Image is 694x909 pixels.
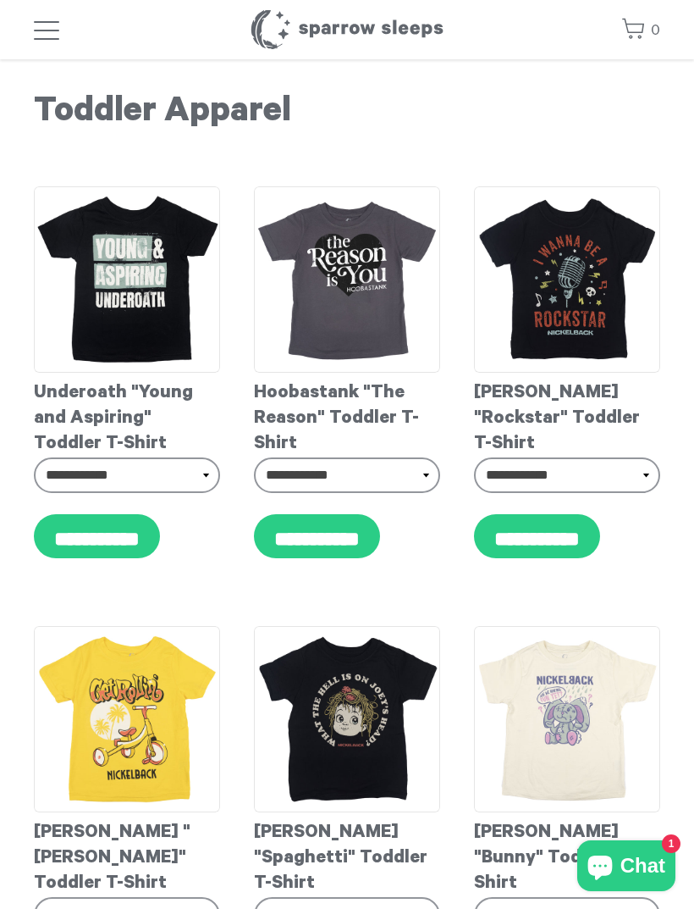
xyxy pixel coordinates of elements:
img: Hoobastank-TheReasonToddlerT-shirt_grande.jpg [254,186,440,373]
div: [PERSON_NAME] "Rockstar" Toddler T-Shirt [474,373,660,457]
img: Nickelback-ArewehavingfunyetToddlerT-shirt_grande.jpg [474,626,660,812]
div: [PERSON_NAME] "Spaghetti" Toddler T-Shirt [254,812,440,897]
img: Underoath-ToddlerT-shirt_e78959a8-87e6-4113-b351-bbb82bfaa7ef_grande.jpg [34,186,220,373]
a: 0 [621,13,660,49]
img: Nickelback-GetRollinToddlerT-shirt_grande.jpg [34,626,220,812]
h1: Toddler Apparel [34,93,660,136]
inbox-online-store-chat: Shopify online store chat [572,840,680,895]
div: [PERSON_NAME] "[PERSON_NAME]" Toddler T-Shirt [34,812,220,897]
img: Nickelback-JoeysHeadToddlerT-shirt_grande.jpg [254,626,440,812]
div: Underoath "Young and Aspiring" Toddler T-Shirt [34,373,220,457]
div: Hoobastank "The Reason" Toddler T-Shirt [254,373,440,457]
img: Nickelback-RockstarToddlerT-shirt_grande.jpg [474,186,660,373]
div: [PERSON_NAME] "Bunny" Toddler T-Shirt [474,812,660,897]
h1: Sparrow Sleeps [250,8,444,51]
